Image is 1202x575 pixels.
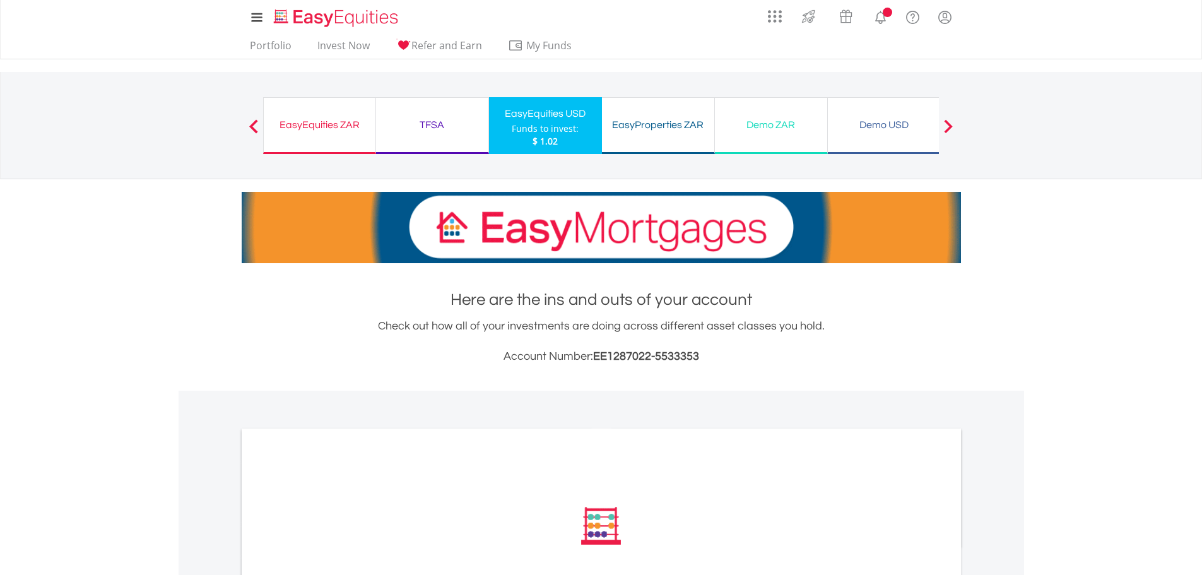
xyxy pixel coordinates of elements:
[835,116,933,134] div: Demo USD
[835,6,856,27] img: vouchers-v2.svg
[768,9,782,23] img: grid-menu-icon.svg
[271,8,403,28] img: EasyEquities_Logo.png
[384,116,481,134] div: TFSA
[312,39,375,59] a: Invest Now
[242,288,961,311] h1: Here are the ins and outs of your account
[798,6,819,27] img: thrive-v2.svg
[864,3,897,28] a: Notifications
[508,37,591,54] span: My Funds
[411,39,482,52] span: Refer and Earn
[512,122,579,135] div: Funds to invest:
[241,126,266,138] button: Previous
[929,3,961,31] a: My Profile
[271,116,368,134] div: EasyEquities ZAR
[593,350,699,362] span: EE1287022-5533353
[242,348,961,365] h3: Account Number:
[722,116,820,134] div: Demo ZAR
[269,3,403,28] a: Home page
[936,126,961,138] button: Next
[533,135,558,147] span: $ 1.02
[827,3,864,27] a: Vouchers
[497,105,594,122] div: EasyEquities USD
[760,3,790,23] a: AppsGrid
[242,317,961,365] div: Check out how all of your investments are doing across different asset classes you hold.
[610,116,707,134] div: EasyProperties ZAR
[391,39,487,59] a: Refer and Earn
[242,192,961,263] img: EasyMortage Promotion Banner
[245,39,297,59] a: Portfolio
[897,3,929,28] a: FAQ's and Support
